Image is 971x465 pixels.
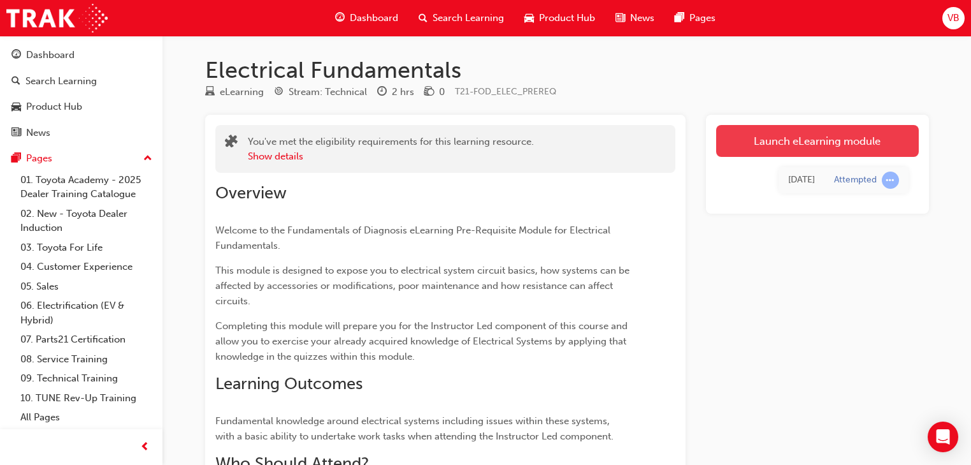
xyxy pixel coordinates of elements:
div: Open Intercom Messenger [928,422,958,452]
a: Launch eLearning module [716,125,919,157]
a: Product Hub [5,95,157,119]
div: 0 [439,85,445,100]
a: 10. TUNE Rev-Up Training [15,388,157,408]
div: Stream [274,84,367,100]
a: news-iconNews [605,5,665,31]
a: 01. Toyota Academy - 2025 Dealer Training Catalogue [15,170,157,204]
span: up-icon [143,151,152,167]
a: 03. Toyota For Life [15,238,157,258]
a: 08. Service Training [15,350,157,369]
div: eLearning [220,85,264,100]
a: 04. Customer Experience [15,257,157,277]
span: news-icon [11,128,21,139]
span: pages-icon [675,10,684,26]
a: 07. Parts21 Certification [15,330,157,350]
div: Dashboard [26,48,75,63]
a: 02. New - Toyota Dealer Induction [15,204,157,238]
a: Dashboard [5,43,157,67]
span: car-icon [11,101,21,113]
span: pages-icon [11,153,21,165]
a: News [5,121,157,145]
div: Mon Aug 04 2025 19:24:43 GMT+0930 (Australian Central Standard Time) [788,173,815,188]
span: car-icon [524,10,534,26]
span: search-icon [419,10,428,26]
span: Learning resource code [455,86,556,97]
span: Dashboard [350,11,398,26]
span: Fundamental knowledge around electrical systems including issues within these systems, with a bas... [215,415,614,442]
a: 05. Sales [15,277,157,297]
a: 09. Technical Training [15,369,157,388]
span: Learning Outcomes [215,374,363,394]
a: car-iconProduct Hub [514,5,605,31]
span: Search Learning [433,11,504,26]
span: Completing this module will prepare you for the Instructor Led component of this course and allow... [215,320,630,362]
div: Type [205,84,264,100]
span: This module is designed to expose you to electrical system circuit basics, how systems can be aff... [215,265,632,307]
div: Product Hub [26,100,82,114]
span: guage-icon [335,10,345,26]
div: Duration [377,84,414,100]
span: clock-icon [377,87,387,98]
span: puzzle-icon [225,136,238,151]
a: search-iconSearch Learning [408,5,514,31]
span: news-icon [615,10,625,26]
div: Search Learning [25,74,97,89]
span: Welcome to the Fundamentals of Diagnosis eLearning Pre-Requisite Module for Electrical Fundamentals. [215,225,613,251]
button: Pages [5,147,157,170]
div: Price [424,84,445,100]
div: You've met the eligibility requirements for this learning resource. [248,135,534,163]
a: All Pages [15,408,157,427]
div: News [26,126,50,140]
div: Attempted [834,174,877,186]
img: Trak [6,4,108,33]
div: Stream: Technical [289,85,367,100]
span: money-icon [424,87,434,98]
span: learningResourceType_ELEARNING-icon [205,87,215,98]
a: pages-iconPages [665,5,726,31]
span: News [630,11,654,26]
span: VB [947,11,960,26]
a: Search Learning [5,70,157,93]
button: Show details [248,149,303,164]
button: VB [942,7,965,29]
span: learningRecordVerb_ATTEMPT-icon [882,172,899,189]
a: guage-iconDashboard [325,5,408,31]
h1: Electrical Fundamentals [205,56,929,84]
span: guage-icon [11,50,21,61]
span: Product Hub [539,11,595,26]
span: Overview [215,183,287,203]
button: DashboardSearch LearningProduct HubNews [5,41,157,147]
span: search-icon [11,76,20,87]
span: target-icon [274,87,284,98]
div: Pages [26,151,52,166]
span: prev-icon [140,439,150,455]
a: 06. Electrification (EV & Hybrid) [15,296,157,330]
span: Pages [689,11,716,26]
div: 2 hrs [392,85,414,100]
